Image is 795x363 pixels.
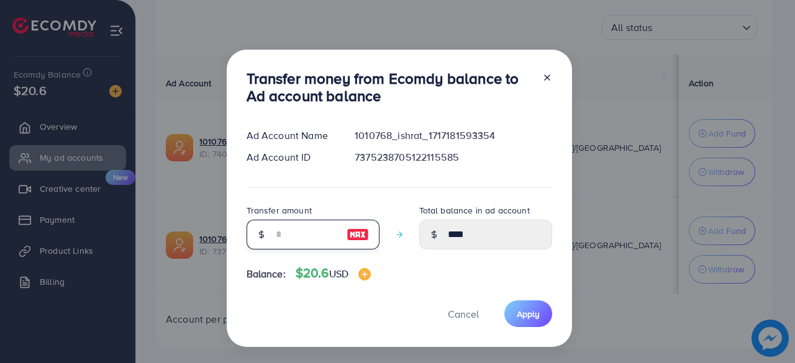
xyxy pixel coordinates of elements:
[358,268,371,280] img: image
[347,227,369,242] img: image
[432,300,494,327] button: Cancel
[345,150,561,164] div: 7375238705122115585
[237,128,345,143] div: Ad Account Name
[419,204,530,217] label: Total balance in ad account
[247,69,532,105] h3: Transfer money from Ecomdy balance to Ad account balance
[517,308,540,320] span: Apply
[247,267,286,281] span: Balance:
[329,267,348,280] span: USD
[504,300,552,327] button: Apply
[448,307,479,321] span: Cancel
[296,266,371,281] h4: $20.6
[237,150,345,164] div: Ad Account ID
[345,128,561,143] div: 1010768_ishrat_1717181593354
[247,204,312,217] label: Transfer amount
